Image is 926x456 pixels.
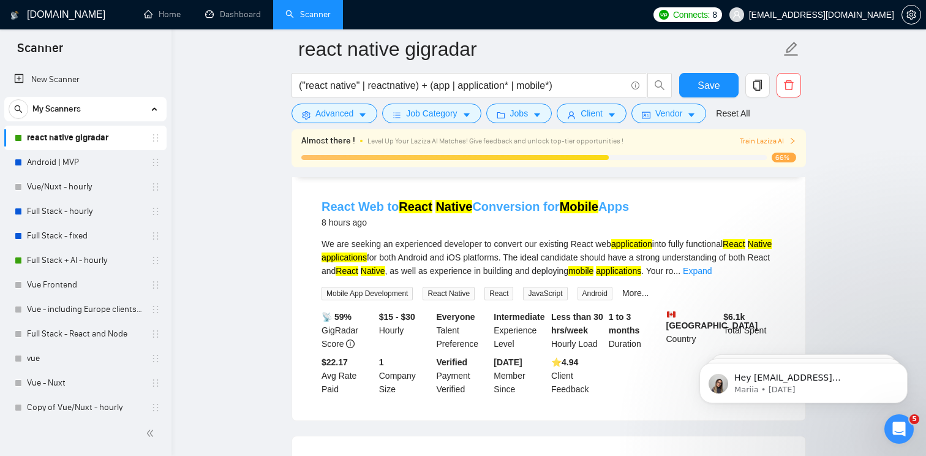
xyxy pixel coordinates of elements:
[151,182,160,192] span: holder
[681,337,926,423] iframe: Intercom notifications message
[437,312,475,322] b: Everyone
[151,354,160,363] span: holder
[322,312,352,322] b: 📡 59%
[9,105,28,113] span: search
[302,110,311,120] span: setting
[486,104,552,123] button: folderJobscaret-down
[716,107,750,120] a: Reset All
[336,266,358,276] mark: React
[723,312,745,322] b: $ 6.1k
[27,371,143,395] a: Vue - Nuxt
[673,8,710,21] span: Connects:
[151,378,160,388] span: holder
[462,110,471,120] span: caret-down
[32,97,81,121] span: My Scanners
[27,322,143,346] a: Full Stack - React and Node
[367,137,623,145] span: Level Up Your Laziza AI Matches! Give feedback and unlock top-tier opportunities !
[379,357,384,367] b: 1
[777,73,801,97] button: delete
[578,287,612,300] span: Android
[723,239,745,249] mark: React
[299,78,626,93] input: Search Freelance Jobs...
[146,427,158,439] span: double-left
[322,287,413,300] span: Mobile App Development
[647,73,672,97] button: search
[667,310,676,319] img: 🇨🇦
[399,200,432,213] mark: React
[732,10,741,19] span: user
[609,312,640,335] b: 1 to 3 months
[568,266,593,276] mark: mobile
[648,80,671,91] span: search
[777,80,800,91] span: delete
[151,231,160,241] span: holder
[679,73,739,97] button: Save
[596,266,641,276] mark: applications
[655,107,682,120] span: Vendor
[393,110,401,120] span: bars
[494,312,544,322] b: Intermediate
[642,110,650,120] span: idcard
[322,237,776,278] div: We are seeking an experienced developer to convert our existing React web into fully functional f...
[712,8,717,21] span: 8
[523,287,567,300] span: JavaScript
[292,104,377,123] button: settingAdvancedcaret-down
[557,104,627,123] button: userClientcaret-down
[14,67,157,92] a: New Scanner
[27,248,143,273] a: Full Stack + AI - hourly
[783,41,799,57] span: edit
[382,104,481,123] button: barsJob Categorycaret-down
[27,175,143,199] a: Vue/Nuxt - hourly
[740,135,796,147] button: Train Laziza AI
[551,357,578,367] b: ⭐️ 4.94
[622,288,649,298] a: More...
[151,256,160,265] span: holder
[4,67,167,92] li: New Scanner
[491,310,549,351] div: Experience Level
[205,9,261,20] a: dashboardDashboard
[298,34,781,64] input: Scanner name...
[7,39,73,65] span: Scanner
[484,287,513,300] span: React
[698,78,720,93] span: Save
[322,357,348,367] b: $22.17
[434,355,492,396] div: Payment Verified
[151,133,160,143] span: holder
[606,310,664,351] div: Duration
[151,207,160,216] span: holder
[151,403,160,412] span: holder
[437,357,468,367] b: Verified
[361,266,385,276] mark: Native
[27,126,143,150] a: react native gigradar
[346,340,355,348] span: info-circle
[902,10,921,20] a: setting
[377,310,434,351] div: Hourly
[315,107,353,120] span: Advanced
[789,137,796,145] span: right
[687,110,696,120] span: caret-down
[772,153,796,162] span: 66%
[27,395,143,420] a: Copy of Vue/Nuxt - hourly
[549,310,606,351] div: Hourly Load
[884,414,914,444] iframe: Intercom live chat
[151,158,160,167] span: holder
[319,310,377,351] div: GigRadar Score
[497,110,505,120] span: folder
[560,200,598,213] mark: Mobile
[27,273,143,297] a: Vue Frontend
[435,200,472,213] mark: Native
[151,280,160,290] span: holder
[659,10,669,20] img: upwork-logo.png
[27,199,143,224] a: Full Stack - hourly
[322,215,629,230] div: 8 hours ago
[664,310,721,351] div: Country
[909,414,919,424] span: 5
[673,266,680,276] span: ...
[683,266,712,276] a: Expand
[319,355,377,396] div: Avg Rate Paid
[322,253,367,262] mark: applications
[510,107,529,120] span: Jobs
[322,200,629,213] a: React Web toReact NativeConversion forMobileApps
